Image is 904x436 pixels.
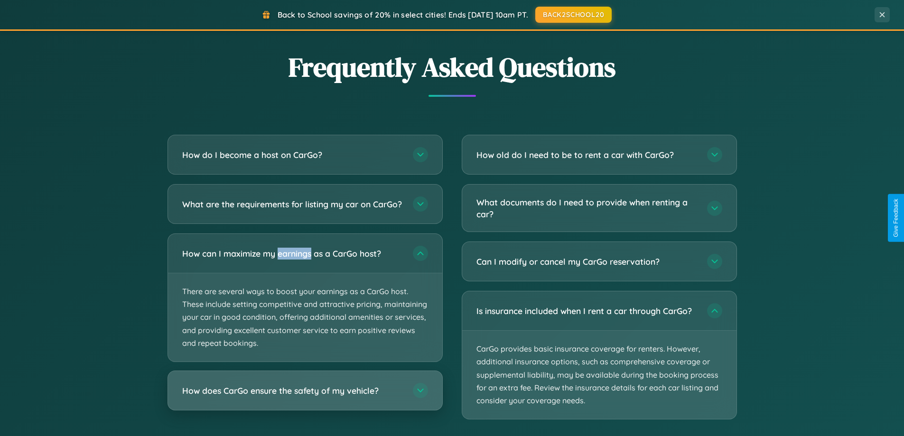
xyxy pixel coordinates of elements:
[462,331,736,419] p: CarGo provides basic insurance coverage for renters. However, additional insurance options, such ...
[182,248,403,260] h3: How can I maximize my earnings as a CarGo host?
[182,149,403,161] h3: How do I become a host on CarGo?
[535,7,612,23] button: BACK2SCHOOL20
[168,273,442,362] p: There are several ways to boost your earnings as a CarGo host. These include setting competitive ...
[182,385,403,397] h3: How does CarGo ensure the safety of my vehicle?
[476,256,698,268] h3: Can I modify or cancel my CarGo reservation?
[278,10,528,19] span: Back to School savings of 20% in select cities! Ends [DATE] 10am PT.
[182,198,403,210] h3: What are the requirements for listing my car on CarGo?
[476,305,698,317] h3: Is insurance included when I rent a car through CarGo?
[893,199,899,237] div: Give Feedback
[476,196,698,220] h3: What documents do I need to provide when renting a car?
[476,149,698,161] h3: How old do I need to be to rent a car with CarGo?
[168,49,737,85] h2: Frequently Asked Questions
